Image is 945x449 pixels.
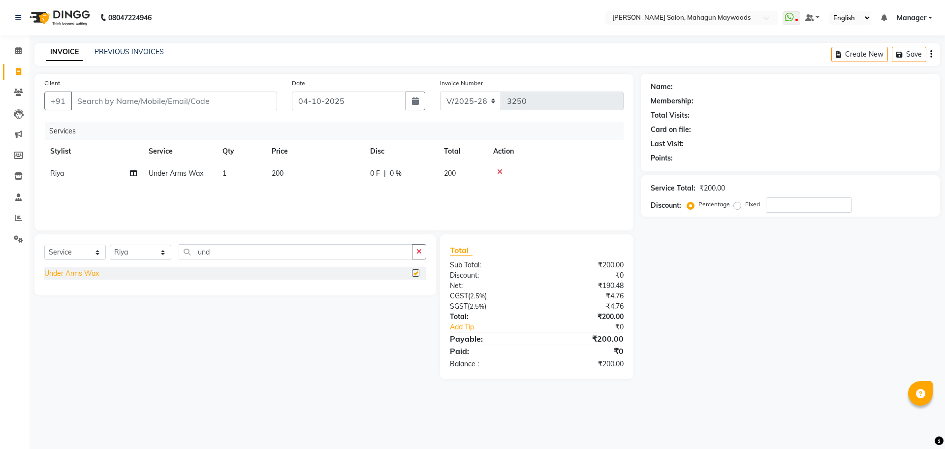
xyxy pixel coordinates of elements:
th: Qty [217,140,266,162]
label: Invoice Number [440,79,483,88]
th: Disc [364,140,438,162]
span: 2.5% [470,292,485,300]
a: Add Tip [442,322,552,332]
div: ( ) [442,301,536,312]
div: ₹200.00 [536,312,630,322]
div: ₹0 [536,270,630,281]
div: Payable: [442,333,536,345]
label: Date [292,79,305,88]
span: Manager [897,13,926,23]
div: ₹0 [552,322,630,332]
div: Services [45,122,631,140]
div: Under Arms Wax [44,268,99,279]
div: ₹0 [536,345,630,357]
span: Under Arms Wax [149,169,203,178]
div: Paid: [442,345,536,357]
div: ₹4.76 [536,301,630,312]
input: Search by Name/Mobile/Email/Code [71,92,277,110]
div: Service Total: [651,183,695,193]
div: Sub Total: [442,260,536,270]
span: 0 F [370,168,380,179]
button: Save [892,47,926,62]
div: Total Visits: [651,110,690,121]
a: PREVIOUS INVOICES [94,47,164,56]
div: Last Visit: [651,139,684,149]
div: ₹200.00 [536,359,630,369]
b: 08047224946 [108,4,152,32]
div: Points: [651,153,673,163]
th: Stylist [44,140,143,162]
span: Total [450,245,472,256]
div: ₹190.48 [536,281,630,291]
label: Client [44,79,60,88]
div: ₹4.76 [536,291,630,301]
span: Riya [50,169,64,178]
a: INVOICE [46,43,83,61]
th: Total [438,140,487,162]
span: SGST [450,302,468,311]
input: Search or Scan [179,244,412,259]
label: Fixed [745,200,760,209]
label: Percentage [698,200,730,209]
span: | [384,168,386,179]
span: 200 [272,169,283,178]
div: Net: [442,281,536,291]
div: Total: [442,312,536,322]
div: ₹200.00 [536,333,630,345]
th: Price [266,140,364,162]
div: Discount: [651,200,681,211]
div: ( ) [442,291,536,301]
button: +91 [44,92,72,110]
div: Discount: [442,270,536,281]
span: 200 [444,169,456,178]
th: Action [487,140,624,162]
span: 2.5% [470,302,484,310]
div: ₹200.00 [699,183,725,193]
span: 0 % [390,168,402,179]
div: Name: [651,82,673,92]
th: Service [143,140,217,162]
span: CGST [450,291,468,300]
div: Card on file: [651,125,691,135]
div: Balance : [442,359,536,369]
div: ₹200.00 [536,260,630,270]
button: Create New [831,47,888,62]
img: logo [25,4,93,32]
div: Membership: [651,96,693,106]
span: 1 [222,169,226,178]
